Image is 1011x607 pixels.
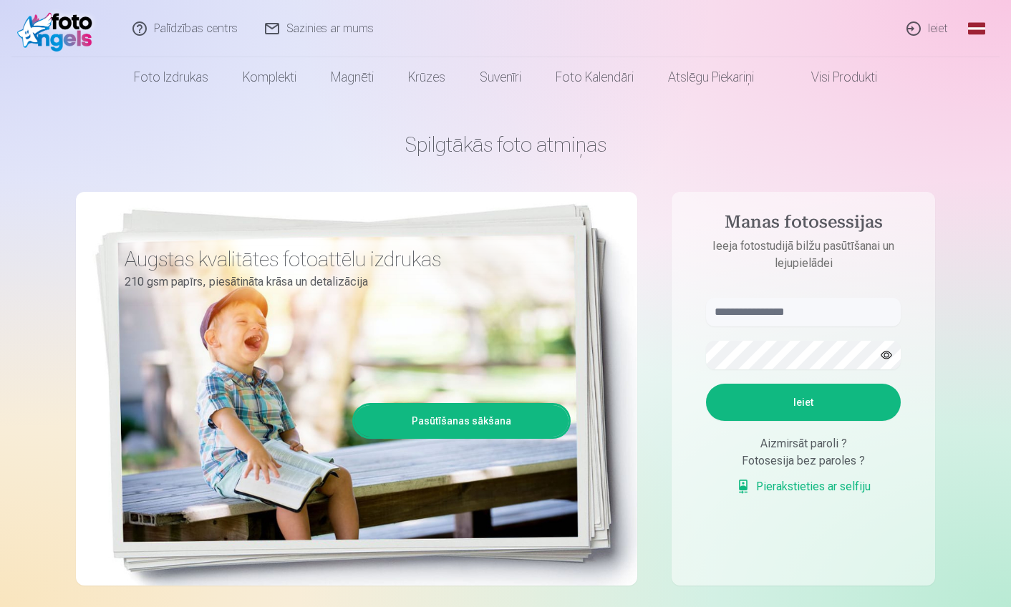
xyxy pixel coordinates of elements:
p: 210 gsm papīrs, piesātināta krāsa un detalizācija [125,272,560,292]
a: Krūzes [391,57,463,97]
a: Pasūtīšanas sākšana [354,405,569,437]
img: /fa1 [17,6,100,52]
p: Ieeja fotostudijā bilžu pasūtīšanai un lejupielādei [692,238,915,272]
a: Pierakstieties ar selfiju [736,478,871,495]
a: Suvenīri [463,57,538,97]
a: Visi produkti [771,57,894,97]
h3: Augstas kvalitātes fotoattēlu izdrukas [125,246,560,272]
a: Foto izdrukas [117,57,226,97]
a: Magnēti [314,57,391,97]
div: Aizmirsāt paroli ? [706,435,901,452]
h4: Manas fotosessijas [692,212,915,238]
h1: Spilgtākās foto atmiņas [76,132,935,157]
button: Ieiet [706,384,901,421]
a: Foto kalendāri [538,57,651,97]
a: Atslēgu piekariņi [651,57,771,97]
div: Fotosesija bez paroles ? [706,452,901,470]
a: Komplekti [226,57,314,97]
